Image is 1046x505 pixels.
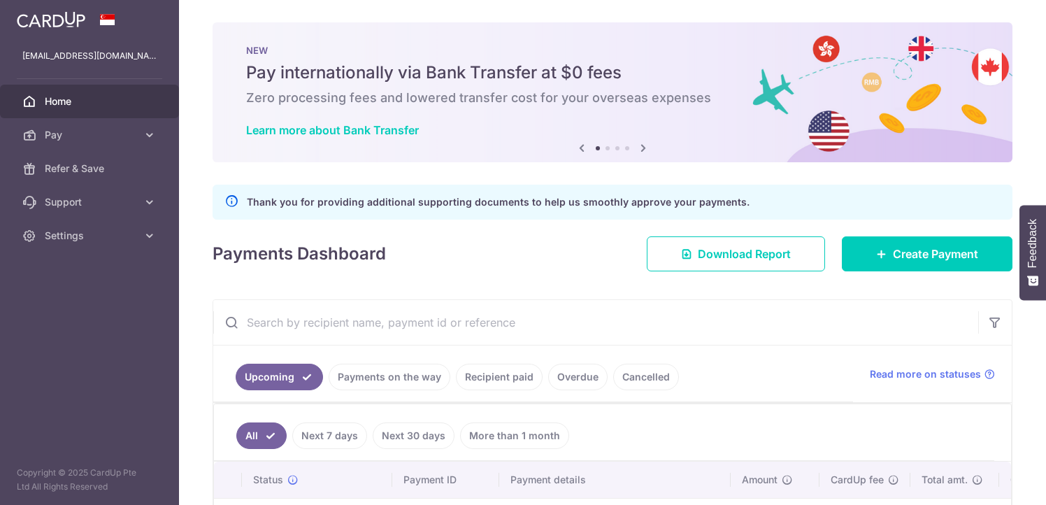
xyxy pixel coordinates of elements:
[373,422,454,449] a: Next 30 days
[17,11,85,28] img: CardUp
[213,241,386,266] h4: Payments Dashboard
[456,364,543,390] a: Recipient paid
[45,128,137,142] span: Pay
[246,123,419,137] a: Learn more about Bank Transfer
[45,229,137,243] span: Settings
[236,364,323,390] a: Upcoming
[499,462,731,498] th: Payment details
[247,194,750,211] p: Thank you for providing additional supporting documents to help us smoothly approve your payments.
[253,473,283,487] span: Status
[742,473,778,487] span: Amount
[246,62,979,84] h5: Pay internationally via Bank Transfer at $0 fees
[45,195,137,209] span: Support
[45,162,137,176] span: Refer & Save
[22,49,157,63] p: [EMAIL_ADDRESS][DOMAIN_NAME]
[236,422,287,449] a: All
[246,45,979,56] p: NEW
[831,473,884,487] span: CardUp fee
[213,22,1012,162] img: Bank transfer banner
[698,246,791,262] span: Download Report
[647,236,825,271] a: Download Report
[613,364,679,390] a: Cancelled
[392,462,499,498] th: Payment ID
[213,300,978,345] input: Search by recipient name, payment id or reference
[842,236,1012,271] a: Create Payment
[870,367,981,381] span: Read more on statuses
[1019,205,1046,300] button: Feedback - Show survey
[246,90,979,106] h6: Zero processing fees and lowered transfer cost for your overseas expenses
[292,422,367,449] a: Next 7 days
[329,364,450,390] a: Payments on the way
[870,367,995,381] a: Read more on statuses
[893,246,978,262] span: Create Payment
[1026,219,1039,268] span: Feedback
[922,473,968,487] span: Total amt.
[460,422,569,449] a: More than 1 month
[45,94,137,108] span: Home
[548,364,608,390] a: Overdue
